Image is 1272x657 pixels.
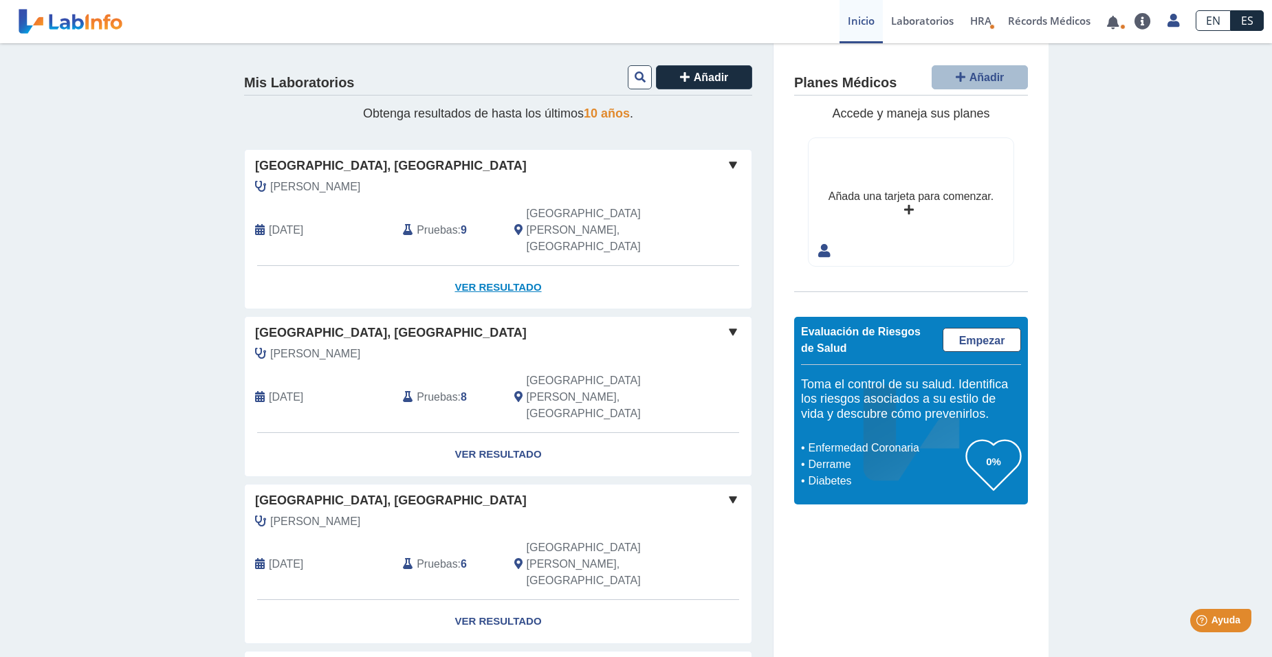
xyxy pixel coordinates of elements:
li: Enfermedad Coronaria [804,440,966,456]
span: Pruebas [417,389,457,405]
button: Añadir [932,65,1028,89]
span: Accede y maneja sus planes [832,107,989,120]
b: 8 [461,391,467,403]
span: 2025-10-09 [269,222,303,238]
span: [GEOGRAPHIC_DATA], [GEOGRAPHIC_DATA] [255,324,527,342]
h5: Toma el control de su salud. Identifica los riesgos asociados a su estilo de vida y descubre cómo... [801,377,1021,422]
span: Pruebas [417,222,457,238]
h4: Mis Laboratorios [244,75,354,91]
a: ES [1231,10,1264,31]
span: 2025-08-19 [269,556,303,572]
div: Añada una tarjeta para comenzar. [829,188,994,205]
span: 2025-09-10 [269,389,303,405]
a: EN [1196,10,1231,31]
a: Ver Resultado [245,600,752,643]
span: Empezar [959,335,1005,346]
span: Evaluación de Riesgos de Salud [801,326,921,354]
h4: Planes Médicos [794,75,897,91]
span: Añadir [969,71,1005,83]
a: Ver Resultado [245,266,752,309]
span: Obtenga resultados de hasta los últimos . [363,107,633,120]
span: Martinez, Jorge [270,179,360,195]
span: Pruebas [417,556,457,572]
span: Sobrino Catoni, Jose [270,346,360,362]
h3: 0% [966,453,1021,470]
button: Añadir [656,65,752,89]
li: Diabetes [804,473,966,489]
span: 10 años [584,107,630,120]
b: 6 [461,558,467,570]
span: Guzman, Juan [270,513,360,530]
span: San Juan, PR [527,539,679,589]
a: Empezar [943,328,1021,352]
li: Derrame [804,456,966,473]
div: : [393,372,503,422]
span: HRA [970,14,991,27]
div: : [393,539,503,589]
div: : [393,205,503,255]
b: 9 [461,224,467,236]
iframe: Help widget launcher [1150,603,1257,642]
a: Ver Resultado [245,433,752,476]
span: [GEOGRAPHIC_DATA], [GEOGRAPHIC_DATA] [255,491,527,510]
span: [GEOGRAPHIC_DATA], [GEOGRAPHIC_DATA] [255,157,527,175]
span: Añadir [694,71,729,83]
span: San Juan, PR [527,372,679,422]
span: San Juan, PR [527,205,679,255]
